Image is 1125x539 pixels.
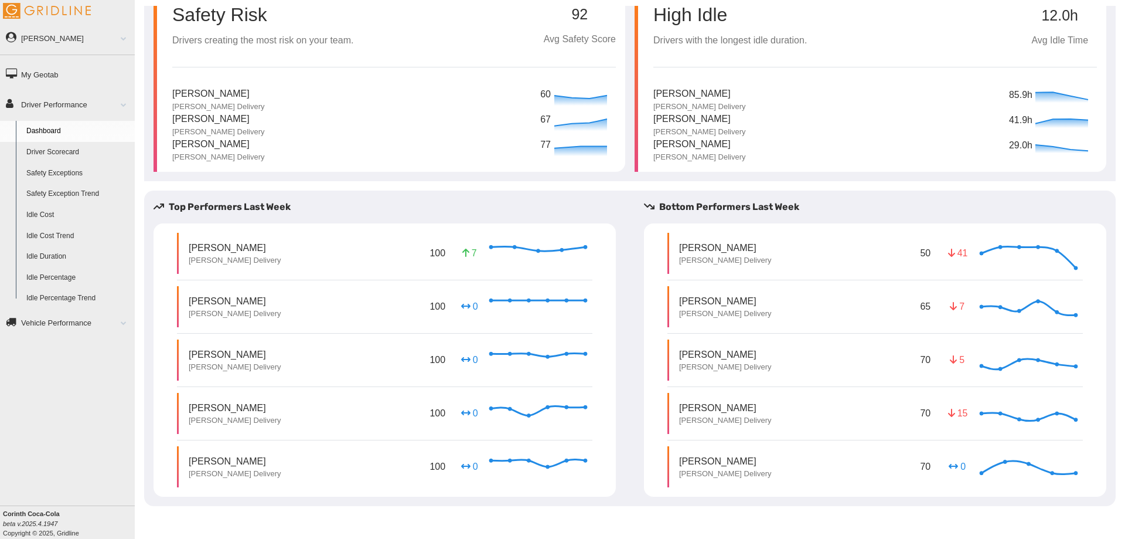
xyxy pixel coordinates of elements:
[21,121,135,142] a: Dashboard
[3,520,57,527] i: beta v.2025.4.1947
[3,510,60,517] b: Corinth Coca-Cola
[948,460,967,473] p: 0
[21,267,135,289] a: Idle Percentage
[644,200,1116,214] h5: Bottom Performers Last Week
[918,244,933,262] p: 50
[172,137,264,152] p: [PERSON_NAME]
[653,5,807,24] p: High Idle
[653,152,745,162] p: [PERSON_NAME] Delivery
[1022,33,1097,48] p: Avg Idle Time
[948,353,967,367] p: 5
[21,246,135,267] a: Idle Duration
[653,33,807,48] p: Drivers with the longest idle duration.
[21,205,135,226] a: Idle Cost
[189,348,281,361] p: [PERSON_NAME]
[679,348,771,361] p: [PERSON_NAME]
[679,415,771,426] p: [PERSON_NAME] Delivery
[172,112,264,127] p: [PERSON_NAME]
[679,255,771,266] p: [PERSON_NAME] Delivery
[172,101,264,112] p: [PERSON_NAME] Delivery
[460,353,479,367] p: 0
[427,351,448,369] p: 100
[540,113,551,127] p: 67
[653,127,745,137] p: [PERSON_NAME] Delivery
[460,246,479,260] p: 7
[460,300,479,313] p: 0
[540,138,551,152] p: 77
[1009,88,1032,111] p: 85.9h
[653,101,745,112] p: [PERSON_NAME] Delivery
[918,351,933,369] p: 70
[172,152,264,162] p: [PERSON_NAME] Delivery
[460,460,479,473] p: 0
[653,87,745,101] p: [PERSON_NAME]
[3,509,135,538] div: Copyright © 2025, Gridline
[189,241,281,255] p: [PERSON_NAME]
[21,226,135,247] a: Idle Cost Trend
[154,200,625,214] h5: Top Performers Last Week
[427,404,448,422] p: 100
[427,244,448,262] p: 100
[1009,113,1032,137] p: 41.9h
[918,457,933,476] p: 70
[948,406,967,420] p: 15
[679,401,771,415] p: [PERSON_NAME]
[544,32,616,47] p: Avg Safety Score
[172,5,353,24] p: Safety Risk
[679,309,771,319] p: [PERSON_NAME] Delivery
[21,142,135,163] a: Driver Scorecard
[189,362,281,372] p: [PERSON_NAME] Delivery
[172,33,353,48] p: Drivers creating the most risk on your team.
[427,297,448,316] p: 100
[189,455,281,468] p: [PERSON_NAME]
[189,401,281,415] p: [PERSON_NAME]
[544,6,616,23] p: 92
[427,457,448,476] p: 100
[679,294,771,308] p: [PERSON_NAME]
[1009,138,1032,162] p: 29.0h
[460,406,479,420] p: 0
[3,3,91,19] img: Gridline
[679,241,771,255] p: [PERSON_NAME]
[948,246,967,260] p: 41
[918,297,933,316] p: 65
[172,87,264,101] p: [PERSON_NAME]
[679,469,771,479] p: [PERSON_NAME] Delivery
[679,362,771,372] p: [PERSON_NAME] Delivery
[21,163,135,184] a: Safety Exceptions
[653,137,745,152] p: [PERSON_NAME]
[189,309,281,319] p: [PERSON_NAME] Delivery
[189,294,281,308] p: [PERSON_NAME]
[918,404,933,422] p: 70
[540,87,551,102] p: 60
[21,288,135,309] a: Idle Percentage Trend
[189,415,281,426] p: [PERSON_NAME] Delivery
[653,112,745,127] p: [PERSON_NAME]
[1022,8,1097,24] p: 12.0h
[189,255,281,266] p: [PERSON_NAME] Delivery
[679,455,771,468] p: [PERSON_NAME]
[948,300,967,313] p: 7
[21,184,135,205] a: Safety Exception Trend
[172,127,264,137] p: [PERSON_NAME] Delivery
[189,469,281,479] p: [PERSON_NAME] Delivery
